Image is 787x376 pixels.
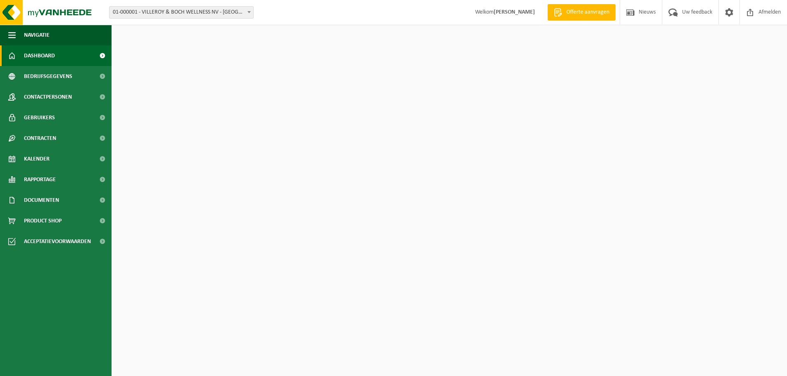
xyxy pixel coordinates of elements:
span: Rapportage [24,169,56,190]
span: 01-000001 - VILLEROY & BOCH WELLNESS NV - ROESELARE [109,6,254,19]
span: Offerte aanvragen [564,8,611,17]
span: Kalender [24,149,50,169]
span: Navigatie [24,25,50,45]
span: Contactpersonen [24,87,72,107]
span: Acceptatievoorwaarden [24,231,91,252]
span: Bedrijfsgegevens [24,66,72,87]
span: 01-000001 - VILLEROY & BOCH WELLNESS NV - ROESELARE [109,7,253,18]
span: Product Shop [24,210,62,231]
strong: [PERSON_NAME] [494,9,535,15]
a: Offerte aanvragen [547,4,616,21]
span: Gebruikers [24,107,55,128]
span: Documenten [24,190,59,210]
span: Contracten [24,128,56,149]
span: Dashboard [24,45,55,66]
